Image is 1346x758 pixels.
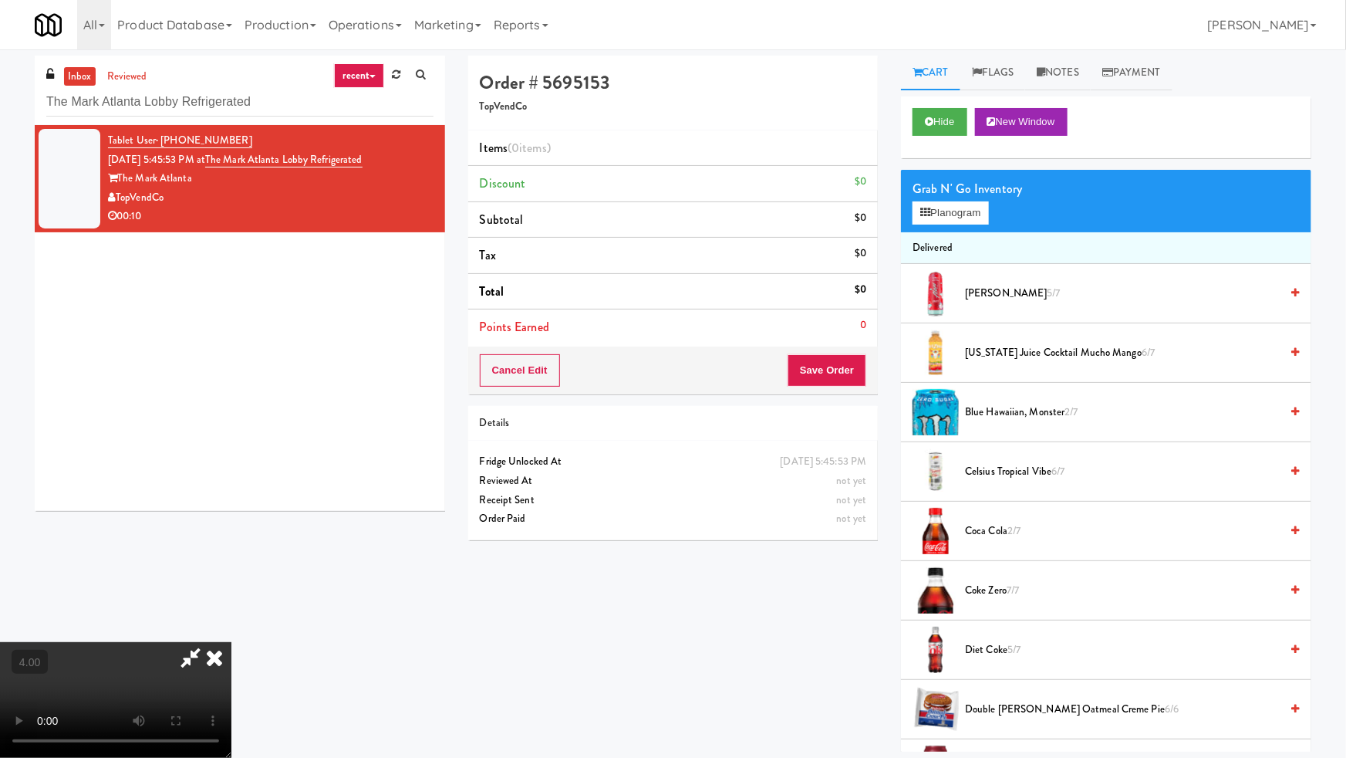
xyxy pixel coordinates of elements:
[1025,56,1091,90] a: Notes
[35,12,62,39] img: Micromart
[1051,464,1064,479] span: 6/7
[334,63,385,88] a: recent
[508,139,551,157] span: (0 )
[959,700,1300,719] div: Double [PERSON_NAME] Oatmeal Creme Pie6/6
[480,246,496,264] span: Tax
[965,641,1280,660] span: Diet Coke
[108,188,433,208] div: TopVendCo
[1065,404,1078,419] span: 2/7
[837,473,867,488] span: not yet
[480,318,549,336] span: Points Earned
[480,101,867,113] h5: TopVendCo
[913,178,1300,201] div: Grab N' Go Inventory
[108,207,433,226] div: 00:10
[480,509,867,529] div: Order Paid
[860,316,866,335] div: 0
[480,414,867,433] div: Details
[1091,56,1172,90] a: Payment
[965,581,1280,601] span: Coke Zero
[959,641,1300,660] div: Diet Coke5/7
[965,522,1280,541] span: Coca Cola
[480,452,867,472] div: Fridge Unlocked At
[108,133,252,148] a: Tablet User· [PHONE_NUMBER]
[1047,286,1061,300] span: 5/7
[1142,345,1155,360] span: 6/7
[855,244,866,263] div: $0
[901,56,960,90] a: Cart
[205,152,363,168] a: The Mark Atlanta Lobby Refrigerated
[788,354,866,387] button: Save Order
[781,452,867,472] div: [DATE] 5:45:53 PM
[108,169,433,188] div: The Mark Atlanta
[960,56,1026,90] a: Flags
[64,67,96,86] a: inbox
[1007,642,1020,657] span: 5/7
[519,139,547,157] ng-pluralize: items
[1007,583,1019,597] span: 7/7
[108,152,205,167] span: [DATE] 5:45:53 PM at
[965,403,1280,422] span: Blue Hawaiian, Monster
[480,354,560,387] button: Cancel Edit
[959,462,1300,482] div: Celsius Tropical Vibe6/7
[156,133,252,147] span: · [PHONE_NUMBER]
[1165,702,1179,716] span: 6/6
[959,522,1300,541] div: Coca Cola2/7
[965,462,1280,482] span: Celsius Tropical Vibe
[975,108,1068,136] button: New Window
[913,108,966,136] button: Hide
[480,491,867,510] div: Receipt Sent
[480,139,551,157] span: Items
[103,67,151,86] a: reviewed
[837,492,867,507] span: not yet
[837,511,867,526] span: not yet
[959,581,1300,601] div: Coke Zero7/7
[480,174,526,192] span: Discount
[855,280,866,299] div: $0
[901,232,1311,265] li: Delivered
[855,172,866,191] div: $0
[480,73,867,93] h4: Order # 5695153
[855,208,866,228] div: $0
[959,284,1300,303] div: [PERSON_NAME]5/7
[965,700,1280,719] span: Double [PERSON_NAME] Oatmeal Creme Pie
[965,343,1280,363] span: [US_STATE] Juice Cocktail Mucho Mango
[1007,523,1020,538] span: 2/7
[959,403,1300,422] div: Blue Hawaiian, Monster2/7
[913,201,988,225] button: Planogram
[35,125,445,232] li: Tablet User· [PHONE_NUMBER][DATE] 5:45:53 PM atThe Mark Atlanta Lobby RefrigeratedThe Mark Atlant...
[480,283,504,300] span: Total
[965,284,1280,303] span: [PERSON_NAME]
[480,211,524,228] span: Subtotal
[46,88,433,117] input: Search vision orders
[480,472,867,491] div: Reviewed At
[959,343,1300,363] div: [US_STATE] Juice Cocktail Mucho Mango6/7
